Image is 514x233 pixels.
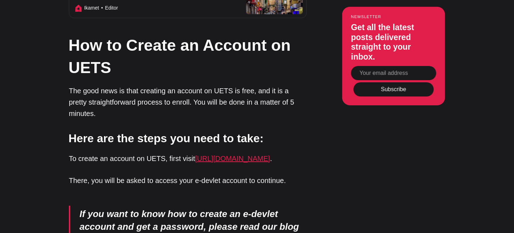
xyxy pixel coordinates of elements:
[69,131,306,146] h3: Here are the steps you need to take:
[84,4,99,12] span: Ikamet
[69,153,307,164] p: To create an account on UETS, first visit .
[99,4,118,12] span: Editor
[69,34,306,79] h2: How to Create an Account on UETS
[195,155,270,162] a: [URL][DOMAIN_NAME]
[69,175,307,186] p: There, you will be asked to access your e-devlet account to continue.
[354,82,434,96] button: Subscribe
[69,85,307,119] p: The good news is that creating an account on UETS is free, and it is a pretty straightforward pro...
[351,23,436,62] h3: Get all the latest posts delivered straight to your inbox.
[351,66,436,81] input: Your email address
[351,15,436,19] small: Newsletter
